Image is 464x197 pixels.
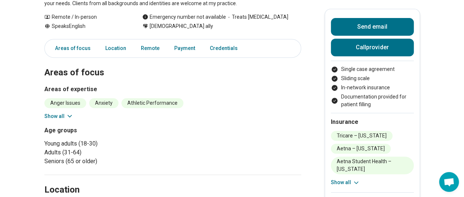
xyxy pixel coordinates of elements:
[121,98,183,108] li: Athletic Performance
[170,41,200,56] a: Payment
[205,41,246,56] a: Credentials
[44,112,73,120] button: Show all
[44,157,170,166] li: Seniors (65 or older)
[331,75,414,82] li: Sliding scale
[46,41,95,56] a: Areas of focus
[44,139,170,148] li: Young adults (18-30)
[331,179,360,186] button: Show all
[44,126,170,135] h3: Age groups
[331,118,414,126] h2: Insurance
[331,65,414,73] li: Single case agreement
[331,131,392,141] li: Tricare – [US_STATE]
[89,98,118,108] li: Anxiety
[44,98,86,108] li: Anger Issues
[150,22,213,30] span: [DEMOGRAPHIC_DATA] ally
[44,13,128,21] div: Remote / In-person
[439,172,459,192] a: Open chat
[44,184,80,196] h2: Location
[44,148,170,157] li: Adults (31-64)
[331,39,414,56] button: Callprovider
[142,13,226,21] div: Emergency number not available
[136,41,164,56] a: Remote
[44,22,128,30] div: Speaks English
[331,157,414,174] li: Aetna Student Health – [US_STATE]
[331,144,391,154] li: Aetna – [US_STATE]
[331,93,414,108] li: Documentation provided for patient filling
[331,18,414,36] button: Send email
[226,13,288,21] span: Treats [MEDICAL_DATA]
[44,85,301,94] h3: Areas of expertise
[331,65,414,108] ul: Payment options
[44,49,301,79] h2: Areas of focus
[101,41,131,56] a: Location
[331,84,414,92] li: In-network insurance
